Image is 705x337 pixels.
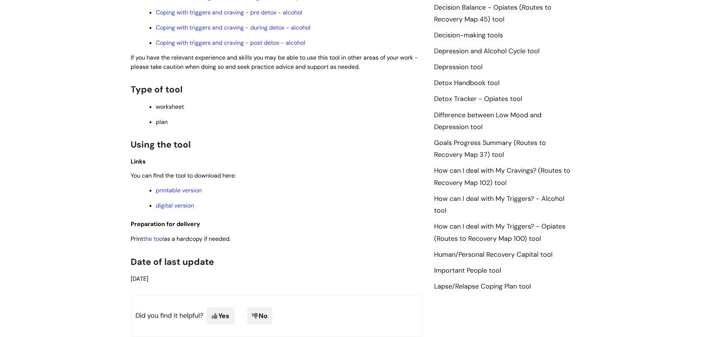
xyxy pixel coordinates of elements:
[143,235,164,243] a: the tool
[247,307,272,324] span: No
[434,282,531,291] a: Lapse/Relapse Coping Plan tool
[434,3,551,24] a: Decision Balance - Opiates (Routes to Recovery Map 45) tool
[156,9,302,16] a: Coping with triggers and craving - pre detox - alcohol
[131,172,236,179] span: You can find the tool to download here:
[434,166,570,188] a: How can I deal with My Cravings? (Routes to Recovery Map 102) tool
[156,39,305,47] a: Coping with triggers and craving - post detox - alcohol
[131,275,148,283] span: [DATE]
[131,235,231,243] span: Print as a hardcopy if needed.
[434,31,503,40] a: Decision-making tools
[434,47,540,56] a: Depression and Alcohol Cycle tool
[131,256,214,267] span: Date of last update
[131,295,423,337] p: Did you find it helpful?
[156,202,194,209] a: digital version
[434,94,522,104] a: Detox Tracker - Opiates tool
[434,111,541,132] a: Difference between Low Mood and Depression tool
[131,158,146,165] span: Links
[131,84,182,95] span: Type of tool
[156,103,184,111] span: worksheet
[434,194,564,216] a: How can I deal with My Triggers? - Alcohol tool
[131,220,200,228] span: Preparation for delivery
[131,54,418,71] span: If you have the relevant experience and skills you may be able to use this tool in other areas of...
[156,118,168,126] span: plan
[156,24,310,31] a: Coping with triggers and craving - during detox - alcohol
[434,222,565,243] a: How can I deal with My Triggers? - Opiates (Routes to Recovery Map 100) tool
[434,138,546,160] a: Goals Progress Summary (Routes to Recovery Map 37) tool
[434,63,483,72] a: Depression tool
[156,186,202,194] a: printable version
[207,307,234,324] span: Yes
[131,139,191,150] span: Using the tool
[434,250,553,260] a: Human/Personal Recovery Capital tool
[434,266,501,276] a: Important People tool
[434,78,500,88] a: Detox Handbook tool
